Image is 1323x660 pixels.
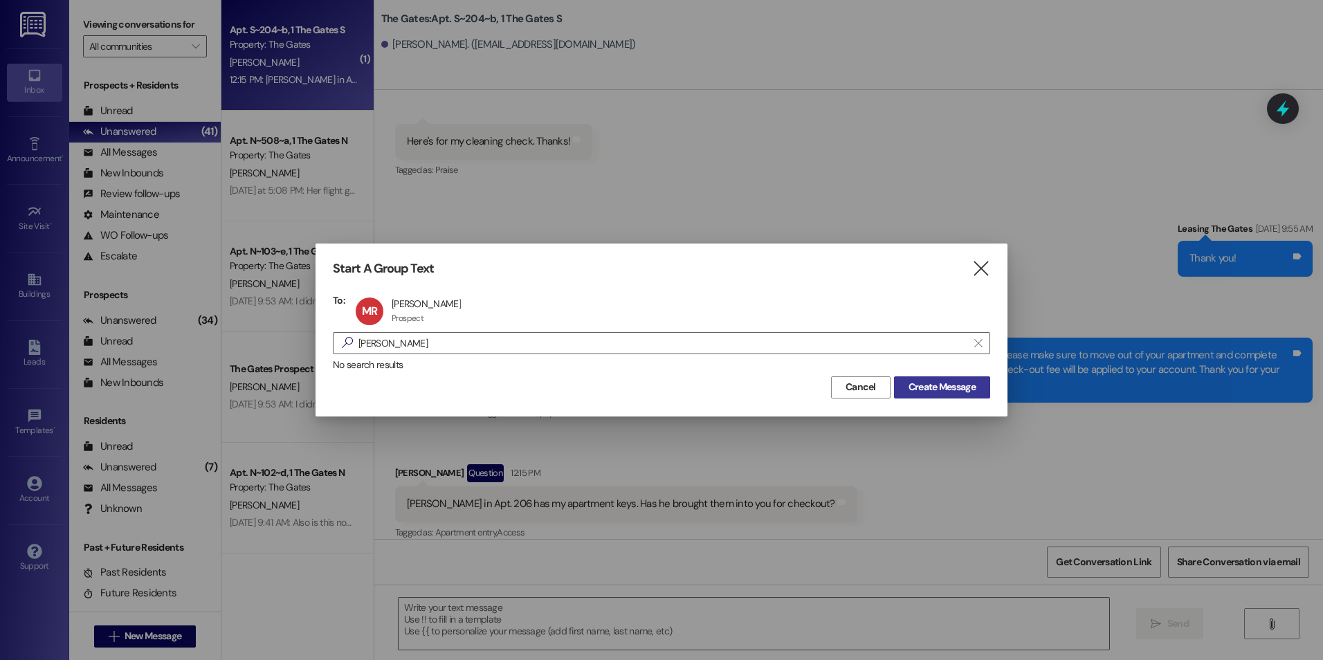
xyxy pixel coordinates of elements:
[333,261,434,277] h3: Start A Group Text
[392,297,461,310] div: [PERSON_NAME]
[894,376,990,398] button: Create Message
[358,333,967,353] input: Search for any contact or apartment
[831,376,891,398] button: Cancel
[967,333,989,354] button: Clear text
[846,380,876,394] span: Cancel
[333,358,990,372] div: No search results
[974,338,982,349] i: 
[971,262,990,276] i: 
[909,380,976,394] span: Create Message
[392,313,423,324] div: Prospect
[362,304,377,318] span: MR
[336,336,358,350] i: 
[333,294,345,306] h3: To:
